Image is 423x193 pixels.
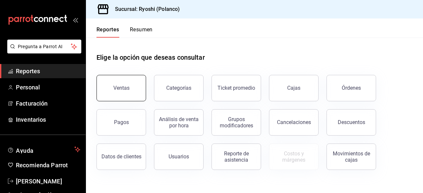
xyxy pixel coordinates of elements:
span: Personal [16,83,80,92]
button: Órdenes [327,75,376,101]
span: Facturación [16,99,80,108]
a: Cajas [269,75,319,101]
span: [PERSON_NAME] [16,177,80,186]
span: Reportes [16,67,80,76]
button: Reporte de asistencia [211,144,261,170]
div: Datos de clientes [101,153,141,160]
span: Inventarios [16,115,80,124]
div: Descuentos [338,119,365,125]
div: Cancelaciones [277,119,311,125]
div: Análisis de venta por hora [158,116,199,129]
button: Pagos [96,109,146,136]
h3: Sucursal: Ryoshi (Polanco) [110,5,180,13]
span: Ayuda [16,145,72,153]
button: Ventas [96,75,146,101]
div: Categorías [166,85,191,91]
div: Movimientos de cajas [331,150,372,163]
button: Grupos modificadores [211,109,261,136]
div: Órdenes [342,85,361,91]
button: Pregunta a Parrot AI [7,40,81,53]
div: Costos y márgenes [273,150,314,163]
button: Análisis de venta por hora [154,109,204,136]
button: Movimientos de cajas [327,144,376,170]
h1: Elige la opción que deseas consultar [96,52,205,62]
button: Contrata inventarios para ver este reporte [269,144,319,170]
button: Datos de clientes [96,144,146,170]
button: Descuentos [327,109,376,136]
span: Recomienda Parrot [16,161,80,170]
div: Pagos [114,119,129,125]
a: Pregunta a Parrot AI [5,48,81,55]
div: Usuarios [169,153,189,160]
button: Usuarios [154,144,204,170]
div: Cajas [287,84,301,92]
button: Categorías [154,75,204,101]
button: Resumen [130,26,153,38]
div: Grupos modificadores [216,116,257,129]
button: Reportes [96,26,119,38]
button: open_drawer_menu [73,17,78,22]
button: Cancelaciones [269,109,319,136]
div: navigation tabs [96,26,153,38]
button: Ticket promedio [211,75,261,101]
div: Reporte de asistencia [216,150,257,163]
div: Ventas [113,85,130,91]
div: Ticket promedio [217,85,255,91]
span: Pregunta a Parrot AI [18,43,71,50]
